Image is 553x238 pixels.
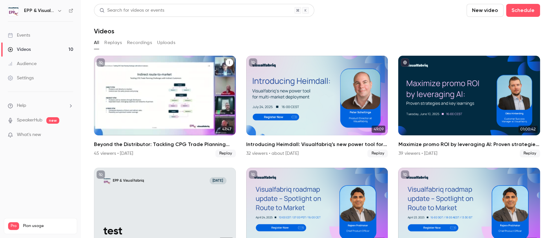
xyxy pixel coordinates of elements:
button: unpublished [249,170,257,179]
button: unpublished [401,170,409,179]
div: 32 viewers • about [DATE] [246,150,299,157]
p: EPP & Visualfabriq [113,178,144,183]
div: Audience [8,61,37,67]
li: Maximize promo ROI by leveraging AI: Proven strategies and key learnings [398,56,540,157]
span: What's new [17,131,41,138]
div: Settings [8,75,34,81]
img: EPP & Visualfabriq [8,6,18,16]
p: test [103,225,226,238]
button: Replays [104,38,122,48]
span: 01:00:42 [518,126,537,133]
span: Pro [8,222,19,230]
section: Videos [94,4,540,234]
button: New video [467,4,503,17]
span: Replay [215,150,236,157]
iframe: Noticeable Trigger [65,132,73,138]
button: unpublished [249,58,257,67]
h6: EPP & Visualfabriq [24,7,54,14]
span: 49:09 [372,126,385,133]
li: Beyond the Distributor: Tackling CPG Trade Planning Challenges with Indirect Customers [94,56,236,157]
button: published [401,58,409,67]
div: 39 viewers • [DATE] [398,150,437,157]
li: Introducing Heimdall: Visualfabriq’s new power tool for multi-market deployment [246,56,388,157]
h2: Beyond the Distributor: Tackling CPG Trade Planning Challenges with Indirect Customers [94,141,236,148]
div: Search for videos or events [99,7,164,14]
button: Uploads [157,38,175,48]
span: new [46,117,59,124]
div: 45 viewers • [DATE] [94,150,133,157]
a: 49:09Introducing Heimdall: Visualfabriq’s new power tool for multi-market deployment32 viewers • ... [246,56,388,157]
button: unpublished [97,170,105,179]
h2: Introducing Heimdall: Visualfabriq’s new power tool for multi-market deployment [246,141,388,148]
span: 47:47 [220,126,233,133]
a: 01:00:42Maximize promo ROI by leveraging AI: Proven strategies and key learnings39 viewers • [DAT... [398,56,540,157]
li: help-dropdown-opener [8,102,73,109]
button: Recordings [127,38,152,48]
img: test [103,177,110,184]
span: Replay [520,150,540,157]
div: Videos [8,46,31,53]
button: Schedule [506,4,540,17]
span: Replay [367,150,388,157]
div: Events [8,32,30,39]
h2: Maximize promo ROI by leveraging AI: Proven strategies and key learnings [398,141,540,148]
span: [DATE] [210,177,226,184]
button: All [94,38,99,48]
a: 47:47Beyond the Distributor: Tackling CPG Trade Planning Challenges with Indirect Customers45 vie... [94,56,236,157]
span: Help [17,102,26,109]
h1: Videos [94,27,114,35]
button: unpublished [97,58,105,67]
a: SpeakerHub [17,117,42,124]
span: Plan usage [23,223,73,229]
